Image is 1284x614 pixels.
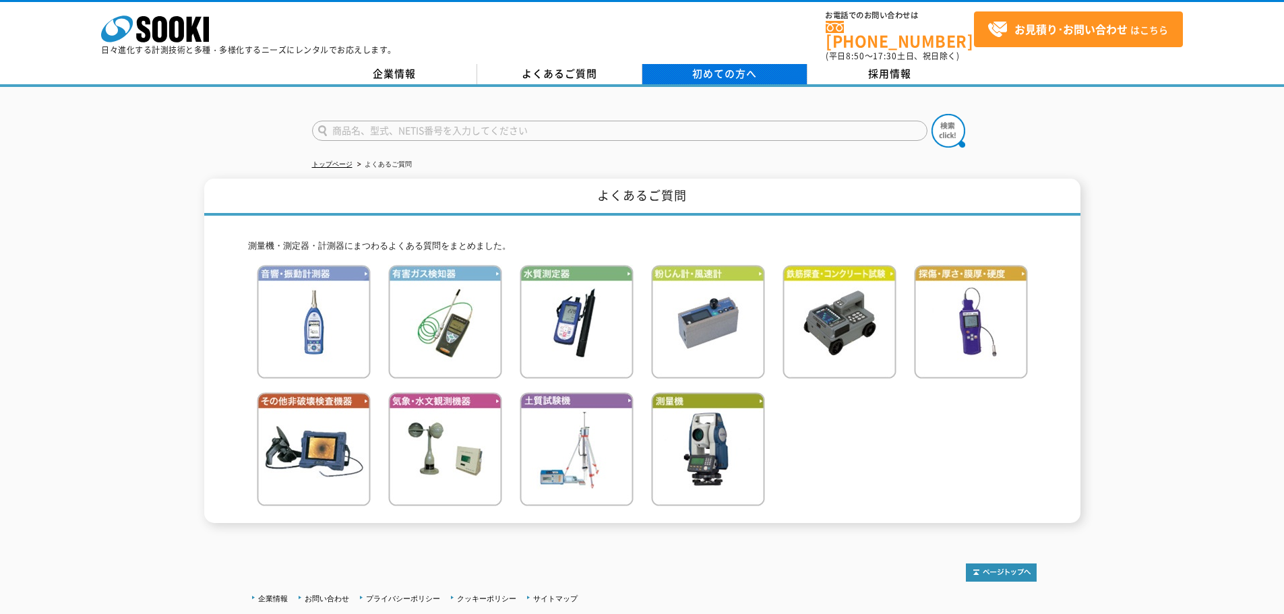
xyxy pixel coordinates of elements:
[873,50,897,62] span: 17:30
[457,594,516,603] a: クッキーポリシー
[651,392,765,506] img: 測量機
[931,114,965,148] img: btn_search.png
[305,594,349,603] a: お問い合わせ
[651,265,765,379] img: 粉じん計・風速計
[692,66,757,81] span: 初めての方へ
[846,50,865,62] span: 8:50
[366,594,440,603] a: プライバシーポリシー
[257,392,371,506] img: その他非破壊検査機器
[826,21,974,49] a: [PHONE_NUMBER]
[520,265,634,379] img: 水質測定器
[101,46,396,54] p: 日々進化する計測技術と多種・多様化するニーズにレンタルでお応えします。
[826,11,974,20] span: お電話でのお問い合わせは
[312,121,927,141] input: 商品名、型式、NETIS番号を入力してください
[987,20,1168,40] span: はこちら
[355,158,412,172] li: よくあるご質問
[974,11,1183,47] a: お見積り･お問い合わせはこちら
[807,64,973,84] a: 採用情報
[826,50,959,62] span: (平日 ～ 土日、祝日除く)
[248,239,1037,253] p: 測量機・測定器・計測器にまつわるよくある質問をまとめました。
[477,64,642,84] a: よくあるご質問
[966,563,1037,582] img: トップページへ
[388,265,502,379] img: 有害ガス検知器
[1014,21,1128,37] strong: お見積り･お問い合わせ
[312,64,477,84] a: 企業情報
[783,265,896,379] img: 鉄筋検査・コンクリート試験
[258,594,288,603] a: 企業情報
[388,392,502,506] img: 気象・水文観測機器
[914,265,1028,379] img: 探傷・厚さ・膜厚・硬度
[257,265,371,379] img: 音響・振動計測器
[312,160,353,168] a: トップページ
[533,594,578,603] a: サイトマップ
[204,179,1080,216] h1: よくあるご質問
[520,392,634,506] img: 土質試験機
[642,64,807,84] a: 初めての方へ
